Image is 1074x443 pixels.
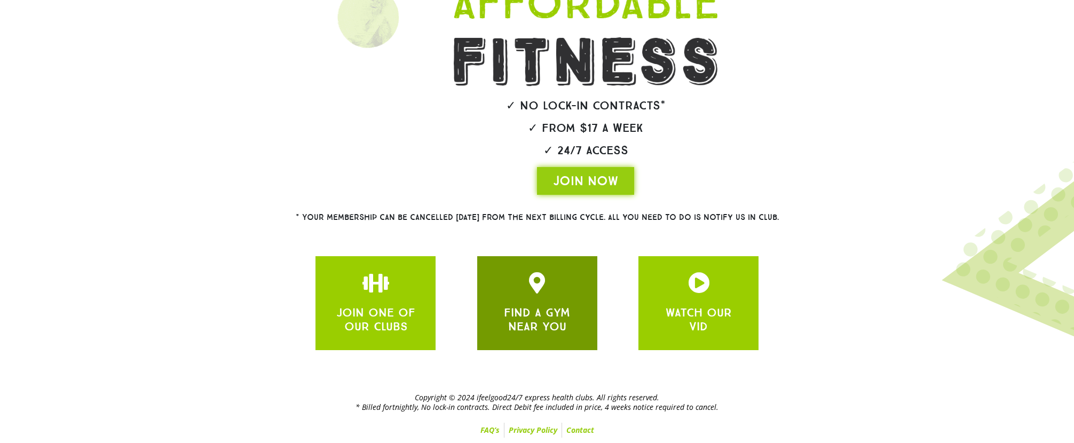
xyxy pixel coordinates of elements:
a: Contact [562,423,598,438]
h2: ✓ 24/7 Access [421,145,751,156]
a: FIND A GYM NEAR YOU [504,305,570,334]
span: JOIN NOW [553,172,618,189]
a: JOIN ONE OF OUR CLUBS [688,272,709,294]
h2: Copyright © 2024 ifeelgood24/7 express health clubs. All rights reserved. * Billed fortnightly, N... [195,393,879,412]
a: JOIN NOW [537,167,634,195]
nav: Menu [195,423,879,438]
h2: ✓ No lock-in contracts* [421,100,751,112]
a: JOIN ONE OF OUR CLUBS [526,272,548,294]
a: JOIN ONE OF OUR CLUBS [336,305,415,334]
a: Privacy Policy [504,423,562,438]
a: FAQ’s [476,423,504,438]
a: WATCH OUR VID [666,305,732,334]
h2: ✓ From $17 a week [421,122,751,134]
a: JOIN ONE OF OUR CLUBS [365,272,386,294]
h2: * Your membership can be cancelled [DATE] from the next billing cycle. All you need to do is noti... [257,213,817,222]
